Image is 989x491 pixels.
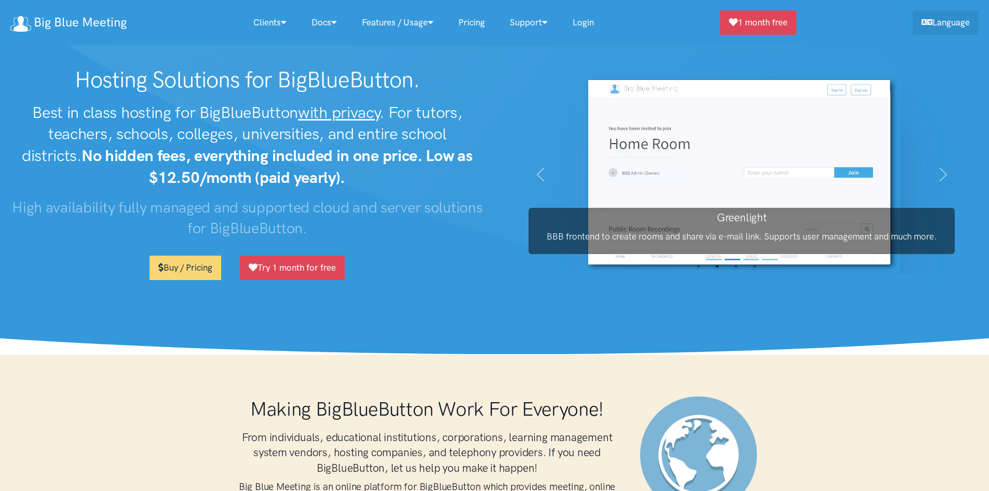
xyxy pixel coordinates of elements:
[299,11,349,34] a: Docs
[529,210,955,225] h3: Greenlight
[298,103,380,122] u: with privacy
[529,230,955,244] p: BBB frontend to create rooms and share via e-mail link. Supports user management and much more.
[10,67,484,94] h1: Hosting Solutions for BigBlueButton.
[349,11,446,34] a: Features / Usage
[913,10,979,35] a: Language
[560,11,606,34] a: Login
[150,256,221,280] a: Buy / Pricing
[82,146,473,187] strong: No hidden fees, everything included in one price. Low as $12.50/month (paid yearly).
[240,256,345,280] a: Try 1 month for free
[10,11,127,34] a: Big Blue Meeting
[446,11,497,34] a: Pricing
[10,197,484,239] h3: High availability fully managed and supported cloud and server solutions for BigBlueButton.
[720,10,796,35] a: 1 month free
[10,16,31,32] img: logo
[235,396,619,421] h1: Making BigBlueButton Work For Everyone!
[10,102,484,189] h2: Best in class hosting for BigBlueButton . For tutors, teachers, schools, colleges, universities, ...
[235,430,619,475] h3: From individuals, educational institutions, corporations, learning management system vendors, hos...
[241,11,299,34] a: Clients
[497,11,560,34] a: Support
